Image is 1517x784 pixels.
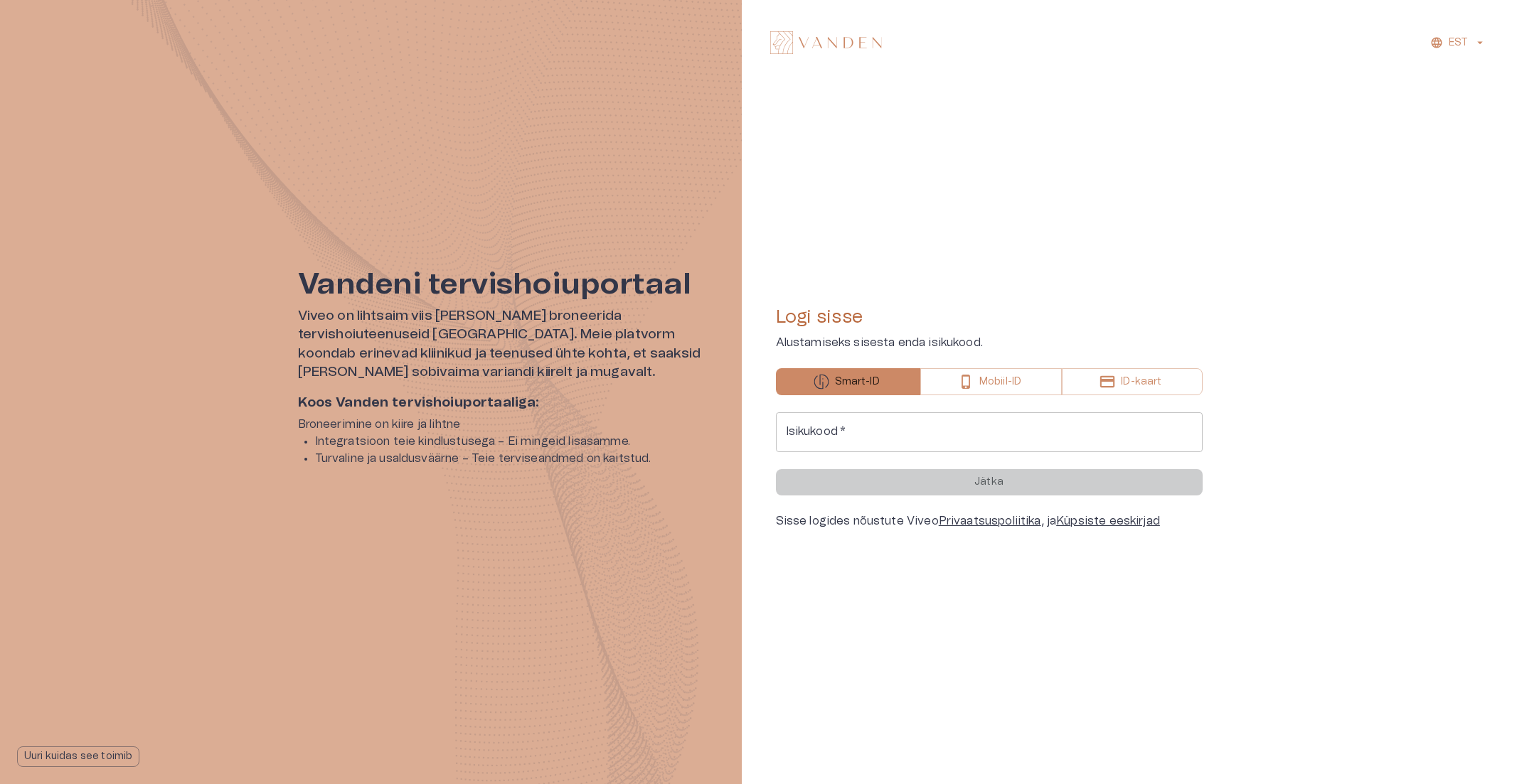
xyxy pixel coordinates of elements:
img: Vanden logo [770,31,882,54]
h4: Logi sisse [776,306,1203,328]
p: ID-kaart [1121,375,1161,390]
p: Uuri kuidas see toimib [24,749,132,764]
a: Privaatsuspoliitika [939,515,1041,527]
p: Alustamiseks sisesta enda isikukood. [776,334,1203,351]
iframe: Help widget launcher [1406,719,1517,759]
button: Mobiil-ID [920,368,1062,395]
p: EST [1449,36,1468,50]
a: Küpsiste eeskirjad [1056,515,1160,527]
button: EST [1428,33,1489,53]
p: Mobiil-ID [979,375,1021,390]
p: Smart-ID [835,375,880,390]
button: Uuri kuidas see toimib [17,746,139,767]
button: Smart-ID [776,368,920,395]
div: Sisse logides nõustute Viveo , ja [776,512,1203,530]
button: ID-kaart [1062,368,1202,395]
